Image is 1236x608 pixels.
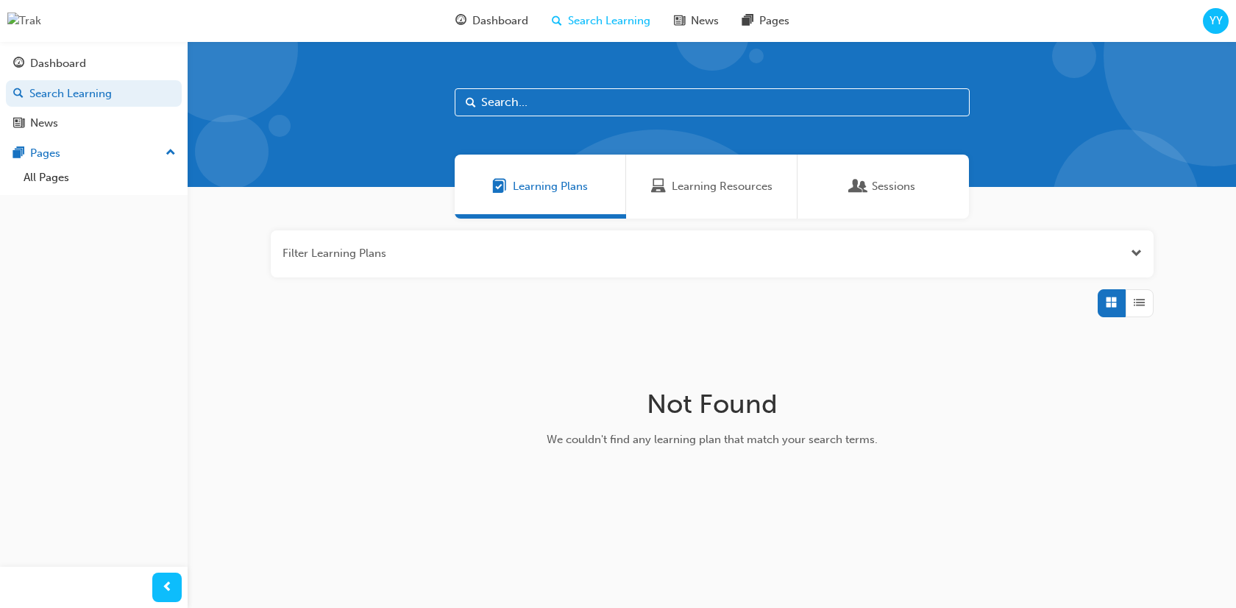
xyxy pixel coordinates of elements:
[6,110,182,137] a: News
[513,178,588,195] span: Learning Plans
[672,178,772,195] span: Learning Resources
[30,115,58,132] div: News
[13,117,24,130] span: news-icon
[651,178,666,195] span: Learning Resources
[30,145,60,162] div: Pages
[455,155,626,219] a: Learning PlansLearning Plans
[13,147,24,160] span: pages-icon
[731,6,801,36] a: pages-iconPages
[6,47,182,140] button: DashboardSearch LearningNews
[798,155,969,219] a: SessionsSessions
[492,178,507,195] span: Learning Plans
[472,13,528,29] span: Dashboard
[6,140,182,167] button: Pages
[674,12,685,30] span: news-icon
[6,50,182,77] a: Dashboard
[1203,8,1229,34] button: YY
[162,579,173,597] span: prev-icon
[742,12,753,30] span: pages-icon
[1131,245,1142,262] button: Open the filter
[691,13,719,29] span: News
[466,94,476,111] span: Search
[7,13,41,29] img: Trak
[1106,294,1117,311] span: Grid
[479,431,945,448] div: We couldn't find any learning plan that match your search terms.
[13,57,24,71] span: guage-icon
[18,166,182,189] a: All Pages
[166,144,176,163] span: up-icon
[872,178,915,195] span: Sessions
[626,155,798,219] a: Learning ResourcesLearning Resources
[455,12,466,30] span: guage-icon
[552,12,562,30] span: search-icon
[455,88,970,116] input: Search...
[1210,13,1223,29] span: YY
[444,6,540,36] a: guage-iconDashboard
[1134,294,1145,311] span: List
[662,6,731,36] a: news-iconNews
[30,55,86,72] div: Dashboard
[479,388,945,420] h1: Not Found
[6,80,182,107] a: Search Learning
[568,13,650,29] span: Search Learning
[13,88,24,101] span: search-icon
[851,178,866,195] span: Sessions
[540,6,662,36] a: search-iconSearch Learning
[759,13,789,29] span: Pages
